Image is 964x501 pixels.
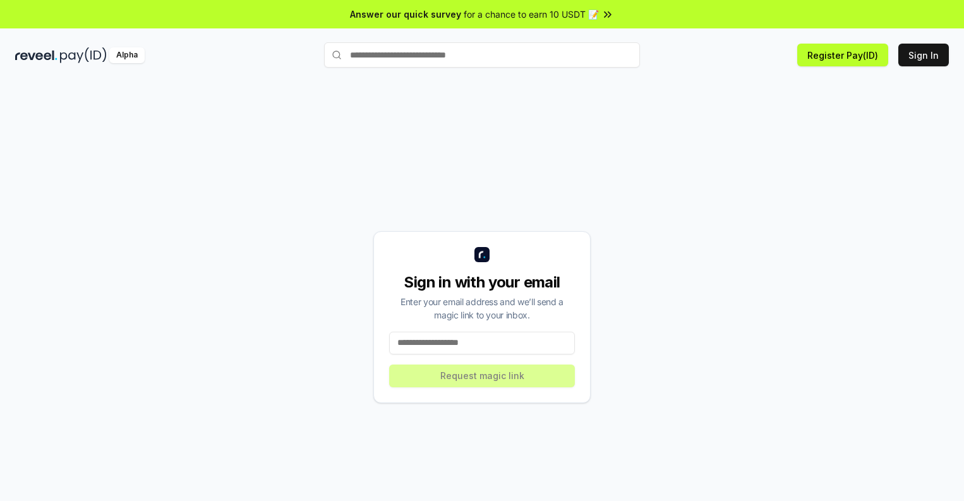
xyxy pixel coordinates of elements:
div: Sign in with your email [389,272,575,293]
div: Alpha [109,47,145,63]
img: pay_id [60,47,107,63]
div: Enter your email address and we’ll send a magic link to your inbox. [389,295,575,322]
span: for a chance to earn 10 USDT 📝 [464,8,599,21]
img: logo_small [474,247,490,262]
button: Sign In [898,44,949,66]
img: reveel_dark [15,47,57,63]
button: Register Pay(ID) [797,44,888,66]
span: Answer our quick survey [350,8,461,21]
